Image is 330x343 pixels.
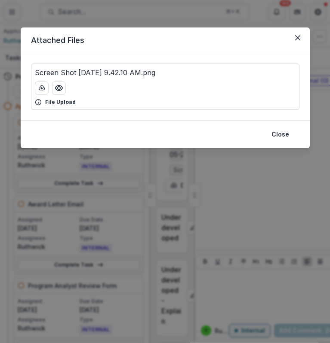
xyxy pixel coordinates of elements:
[291,31,305,45] button: Close
[45,98,76,106] p: File Upload
[21,27,310,53] header: Attached Files
[52,81,66,95] button: Preview Screen Shot 2025-05-29 at 9.42.10 AM.png
[266,127,294,141] button: Close
[35,81,49,95] button: download-button
[35,67,155,78] p: Screen Shot [DATE] 9.42.10 AM.png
